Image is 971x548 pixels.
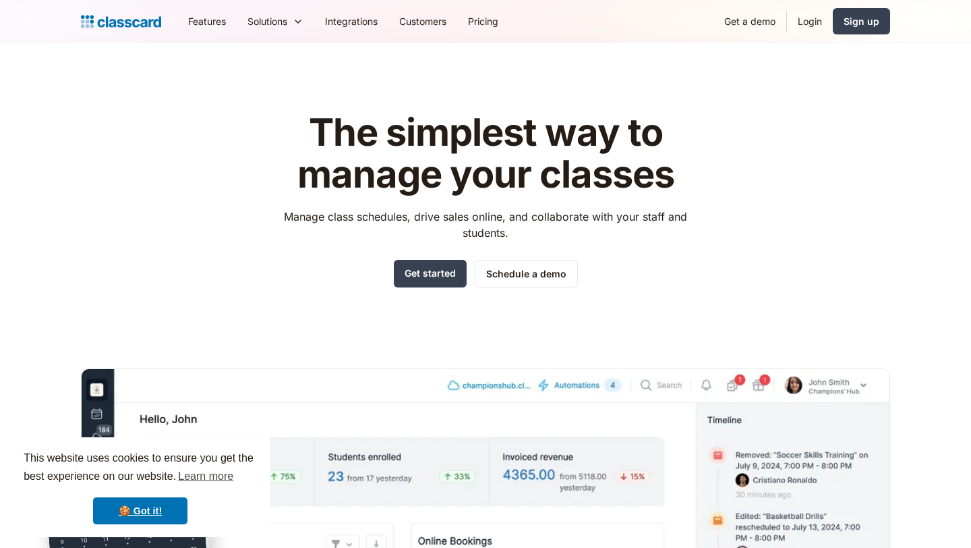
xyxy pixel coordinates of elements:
div: Solutions [247,14,287,28]
a: Login [787,6,833,36]
h1: The simplest way to manage your classes [272,112,700,195]
a: Schedule a demo [475,260,578,287]
a: dismiss cookie message [93,497,187,524]
a: learn more about cookies [176,466,235,487]
a: Features [177,6,237,36]
a: Pricing [457,6,509,36]
a: Integrations [314,6,388,36]
a: home [81,12,161,31]
p: Manage class schedules, drive sales online, and collaborate with your staff and students. [272,209,700,241]
a: Get a demo [713,6,786,36]
div: Solutions [237,6,314,36]
a: Sign up [833,8,890,34]
a: Customers [388,6,457,36]
div: Sign up [844,14,879,28]
span: This website uses cookies to ensure you get the best experience on our website. [24,450,257,487]
div: cookieconsent [11,437,270,537]
a: Get started [394,260,467,287]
